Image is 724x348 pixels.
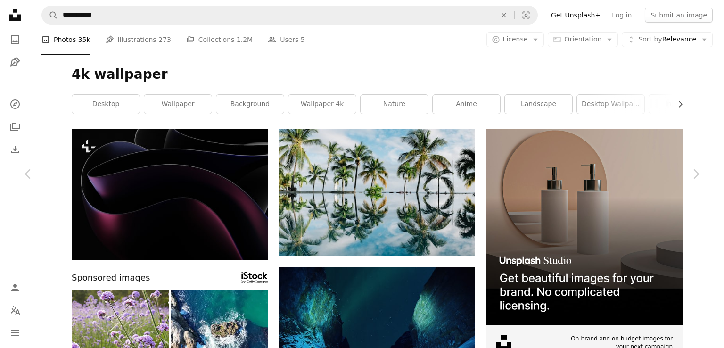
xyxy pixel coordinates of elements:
button: scroll list to the right [672,95,683,114]
button: Submit an image [645,8,713,23]
a: Collections 1.2M [186,25,253,55]
a: wallpaper 4k [288,95,356,114]
button: Clear [494,6,514,24]
span: License [503,35,528,43]
a: a black and purple abstract background with curves [72,190,268,199]
span: Sort by [638,35,662,43]
button: Menu [6,323,25,342]
button: Orientation [548,32,618,47]
button: Sort byRelevance [622,32,713,47]
a: wallpaper [144,95,212,114]
img: water reflection of coconut palm trees [279,129,475,256]
a: water reflection of coconut palm trees [279,188,475,196]
a: background [216,95,284,114]
button: Language [6,301,25,320]
a: Get Unsplash+ [545,8,606,23]
span: Sponsored images [72,271,150,285]
a: Collections [6,117,25,136]
button: Search Unsplash [42,6,58,24]
a: Next [667,129,724,219]
a: anime [433,95,500,114]
img: a black and purple abstract background with curves [72,129,268,260]
button: Visual search [515,6,537,24]
a: Log in / Sign up [6,278,25,297]
button: License [486,32,544,47]
a: desktop [72,95,140,114]
span: 273 [158,34,171,45]
span: 5 [301,34,305,45]
a: Explore [6,95,25,114]
form: Find visuals sitewide [41,6,538,25]
a: northern lights [279,328,475,336]
a: Photos [6,30,25,49]
a: Users 5 [268,25,305,55]
a: desktop wallpaper [577,95,644,114]
span: Orientation [564,35,601,43]
a: Illustrations [6,53,25,72]
span: 1.2M [237,34,253,45]
a: landscape [505,95,572,114]
a: inspiration [649,95,716,114]
img: file-1715714113747-b8b0561c490eimage [486,129,683,325]
span: Relevance [638,35,696,44]
h1: 4k wallpaper [72,66,683,83]
a: Illustrations 273 [106,25,171,55]
a: Log in [606,8,637,23]
a: nature [361,95,428,114]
